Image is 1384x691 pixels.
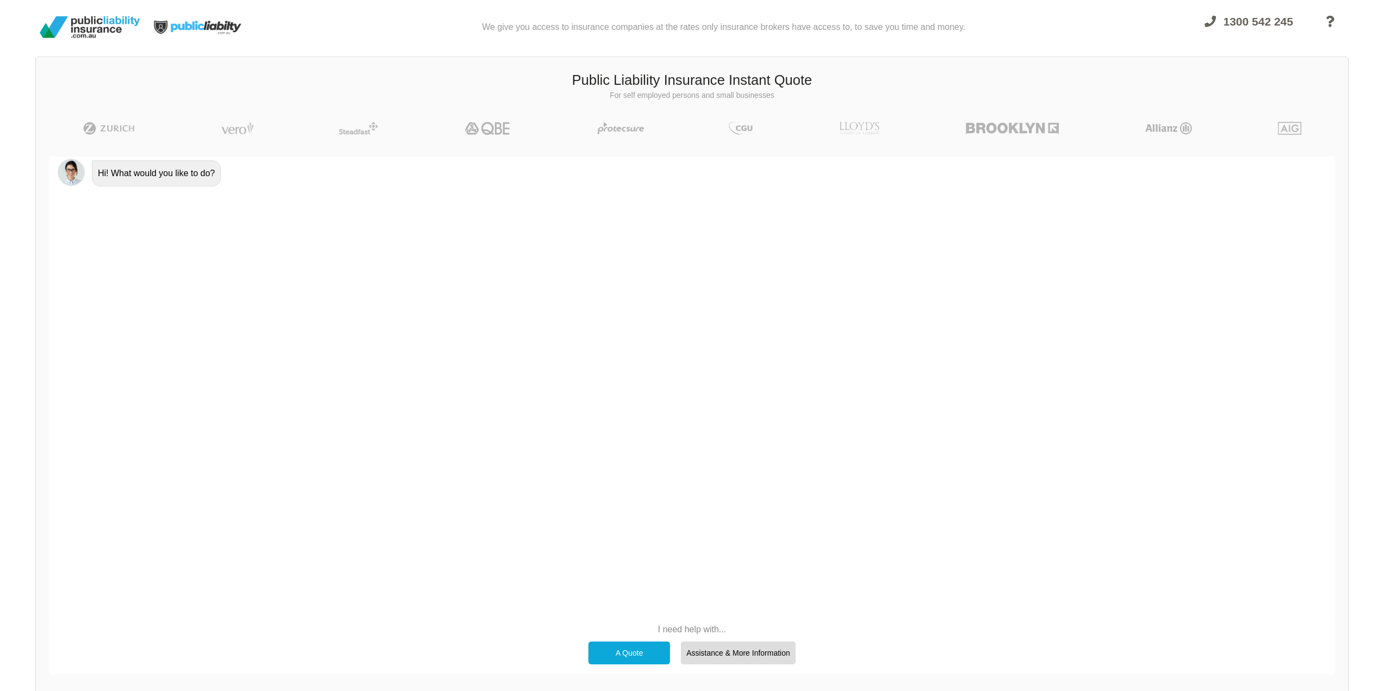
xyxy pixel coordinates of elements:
img: Vero | Public Liability Insurance [216,122,258,135]
img: Public Liability Insurance [35,12,144,42]
img: LLOYD's | Public Liability Insurance [833,122,885,135]
div: We give you access to insurance companies at the rates only insurance brokers have access to, to ... [482,4,965,50]
p: For self employed persons and small businesses [44,90,1340,101]
img: Allianz | Public Liability Insurance [1140,122,1197,135]
img: Brooklyn | Public Liability Insurance [961,122,1063,135]
div: Hi! What would you like to do? [92,160,221,186]
p: I need help with... [583,624,801,636]
img: Steadfast | Public Liability Insurance [334,122,382,135]
a: 1300 542 245 [1195,9,1303,50]
img: Chatbot | PLI [58,159,85,186]
img: CGU | Public Liability Insurance [724,122,757,135]
div: Assistance & More Information [681,642,796,664]
span: 1300 542 245 [1224,15,1293,28]
img: Zurich | Public Liability Insurance [78,122,140,135]
h3: Public Liability Insurance Instant Quote [44,71,1340,90]
img: QBE | Public Liability Insurance [458,122,517,135]
img: Protecsure | Public Liability Insurance [593,122,648,135]
img: AIG | Public Liability Insurance [1274,122,1306,135]
img: Public Liability Insurance Light [144,4,253,50]
div: A Quote [588,642,670,664]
